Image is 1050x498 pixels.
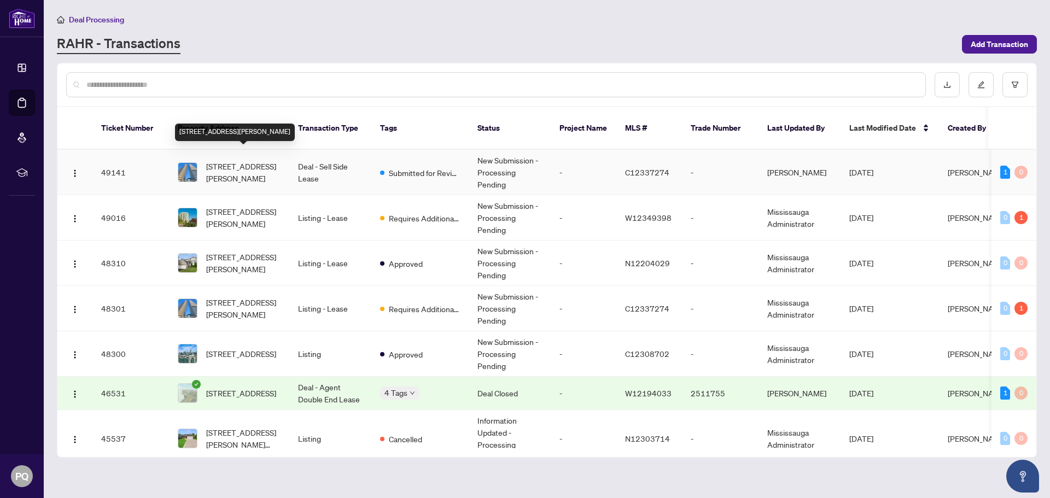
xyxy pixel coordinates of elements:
div: 0 [1014,256,1028,269]
div: 0 [1014,386,1028,400]
th: Status [469,107,551,150]
th: Property Address [169,107,289,150]
div: 0 [1000,432,1010,445]
span: [STREET_ADDRESS][PERSON_NAME][PERSON_NAME] [206,426,281,450]
div: 1 [1000,166,1010,179]
td: Listing - Lease [289,241,371,286]
td: 49141 [92,150,169,195]
span: [PERSON_NAME] [948,349,1007,359]
th: Trade Number [682,107,759,150]
button: Logo [66,384,84,402]
div: 0 [1014,166,1028,179]
td: Deal Closed [469,377,551,410]
span: [PERSON_NAME] [948,433,1007,443]
td: - [682,241,759,286]
td: - [551,410,616,467]
span: [STREET_ADDRESS] [206,348,276,360]
button: Logo [66,163,84,181]
div: 0 [1000,256,1010,269]
th: Tags [371,107,469,150]
img: Logo [71,214,79,223]
td: Listing - Lease [289,286,371,331]
span: Approved [389,348,423,360]
div: 0 [1000,347,1010,360]
td: Deal - Agent Double End Lease [289,377,371,410]
img: Logo [71,350,79,359]
td: Mississauga Administrator [759,286,841,331]
span: 4 Tags [384,386,407,399]
span: [PERSON_NAME] [948,303,1007,313]
img: Logo [71,390,79,399]
span: edit [977,81,985,89]
td: Mississauga Administrator [759,410,841,467]
td: - [682,150,759,195]
td: Mississauga Administrator [759,195,841,241]
td: New Submission - Processing Pending [469,241,551,286]
td: New Submission - Processing Pending [469,150,551,195]
div: [STREET_ADDRESS][PERSON_NAME] [175,124,295,141]
div: 0 [1000,211,1010,224]
td: - [551,150,616,195]
td: 2511755 [682,377,759,410]
div: 1 [1014,211,1028,224]
span: C12337274 [625,303,669,313]
span: [DATE] [849,433,873,443]
td: - [551,331,616,377]
span: [STREET_ADDRESS][PERSON_NAME] [206,160,281,184]
td: New Submission - Processing Pending [469,331,551,377]
span: [DATE] [849,213,873,222]
button: download [935,72,960,97]
button: Logo [66,209,84,226]
span: home [57,16,65,24]
td: - [551,377,616,410]
span: Cancelled [389,433,422,445]
img: thumbnail-img [178,254,197,272]
span: [PERSON_NAME] [948,388,1007,398]
td: - [682,195,759,241]
span: [PERSON_NAME] [948,213,1007,222]
span: [DATE] [849,349,873,359]
img: thumbnail-img [178,429,197,448]
td: Mississauga Administrator [759,241,841,286]
img: logo [9,8,35,28]
td: New Submission - Processing Pending [469,286,551,331]
span: Requires Additional Docs [389,303,460,315]
td: 48300 [92,331,169,377]
td: Listing - Lease [289,195,371,241]
td: 45537 [92,410,169,467]
span: [STREET_ADDRESS][PERSON_NAME] [206,206,281,230]
span: N12204029 [625,258,670,268]
td: Mississauga Administrator [759,331,841,377]
div: 0 [1014,347,1028,360]
span: [DATE] [849,303,873,313]
td: Information Updated - Processing Pending [469,410,551,467]
div: 1 [1014,302,1028,315]
td: 49016 [92,195,169,241]
button: filter [1002,72,1028,97]
span: [STREET_ADDRESS] [206,387,276,399]
th: Ticket Number [92,107,169,150]
span: [DATE] [849,258,873,268]
span: [DATE] [849,388,873,398]
td: Deal - Sell Side Lease [289,150,371,195]
th: Project Name [551,107,616,150]
span: W12349398 [625,213,672,222]
img: thumbnail-img [178,208,197,227]
th: Created By [939,107,1005,150]
button: Logo [66,430,84,447]
td: 48310 [92,241,169,286]
span: Add Transaction [971,36,1028,53]
th: MLS # [616,107,682,150]
img: thumbnail-img [178,384,197,402]
td: [PERSON_NAME] [759,377,841,410]
span: N12303714 [625,433,670,443]
span: [PERSON_NAME] [948,258,1007,268]
td: 46531 [92,377,169,410]
img: Logo [71,169,79,178]
td: [PERSON_NAME] [759,150,841,195]
span: Requires Additional Docs [389,212,460,224]
span: C12308702 [625,349,669,359]
span: [STREET_ADDRESS][PERSON_NAME] [206,251,281,275]
span: Approved [389,257,423,269]
img: thumbnail-img [178,299,197,318]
